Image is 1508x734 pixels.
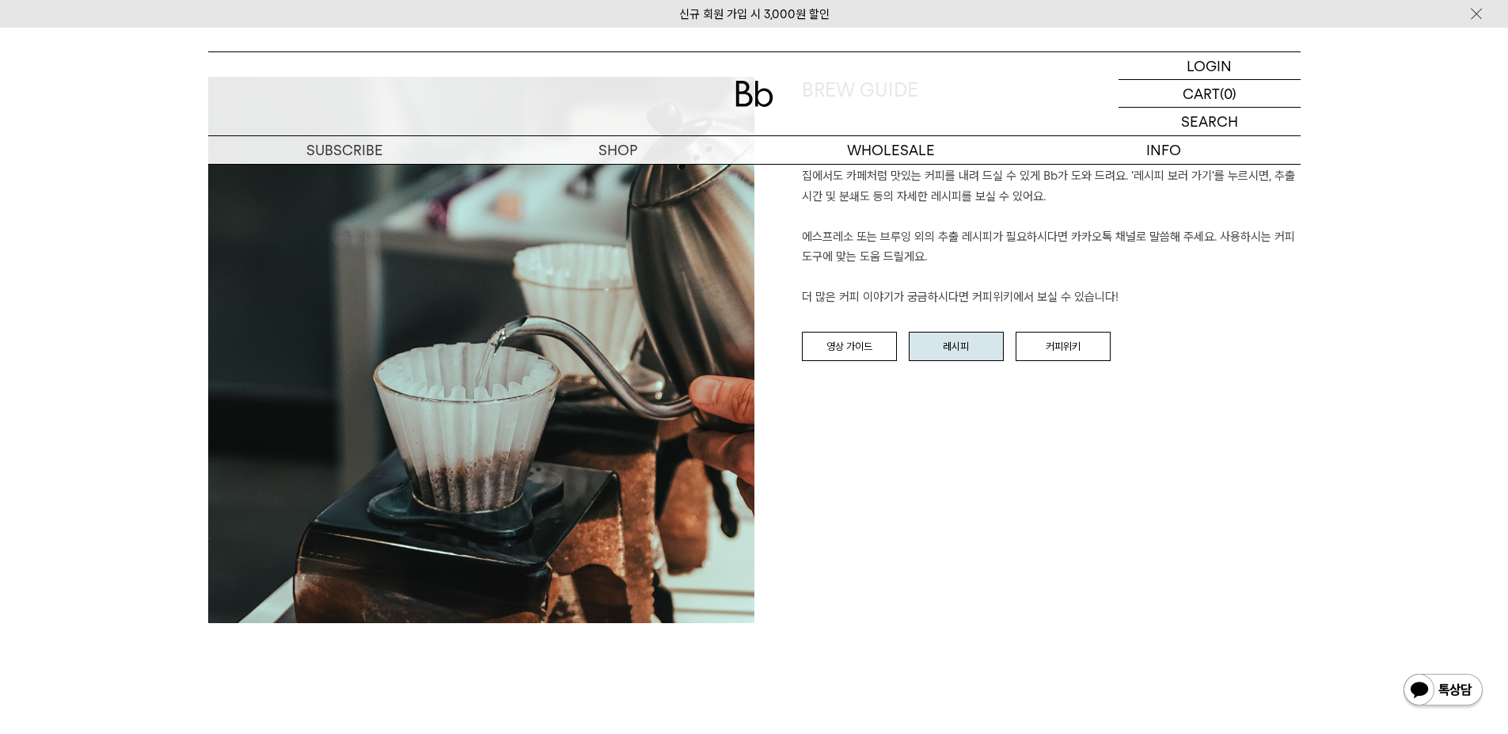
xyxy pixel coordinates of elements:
p: SEARCH [1181,108,1238,135]
a: SUBSCRIBE [208,136,481,164]
a: SHOP [481,136,754,164]
p: CART [1183,80,1220,107]
img: a9080350f8f7d047e248a4ae6390d20f_153659.jpg [208,77,754,623]
p: (0) [1220,80,1236,107]
p: 집에서도 카페처럼 맛있는 커피를 내려 드실 ﻿수 있게 Bb가 도와 드려요. '레시피 보러 가기'를 누르시면, 추출 시간 및 분쇄도 등의 자세한 레시피를 보실 수 있어요. 에스... [802,166,1301,308]
a: 신규 회원 가입 시 3,000원 할인 [679,7,830,21]
p: LOGIN [1187,52,1232,79]
img: 카카오톡 채널 1:1 채팅 버튼 [1402,672,1484,710]
a: CART (0) [1119,80,1301,108]
a: 커피위키 [1016,332,1111,362]
img: 로고 [735,81,773,107]
a: LOGIN [1119,52,1301,80]
p: INFO [1027,136,1301,164]
a: 영상 가이드 [802,332,897,362]
p: WHOLESALE [754,136,1027,164]
a: 레시피 [909,332,1004,362]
